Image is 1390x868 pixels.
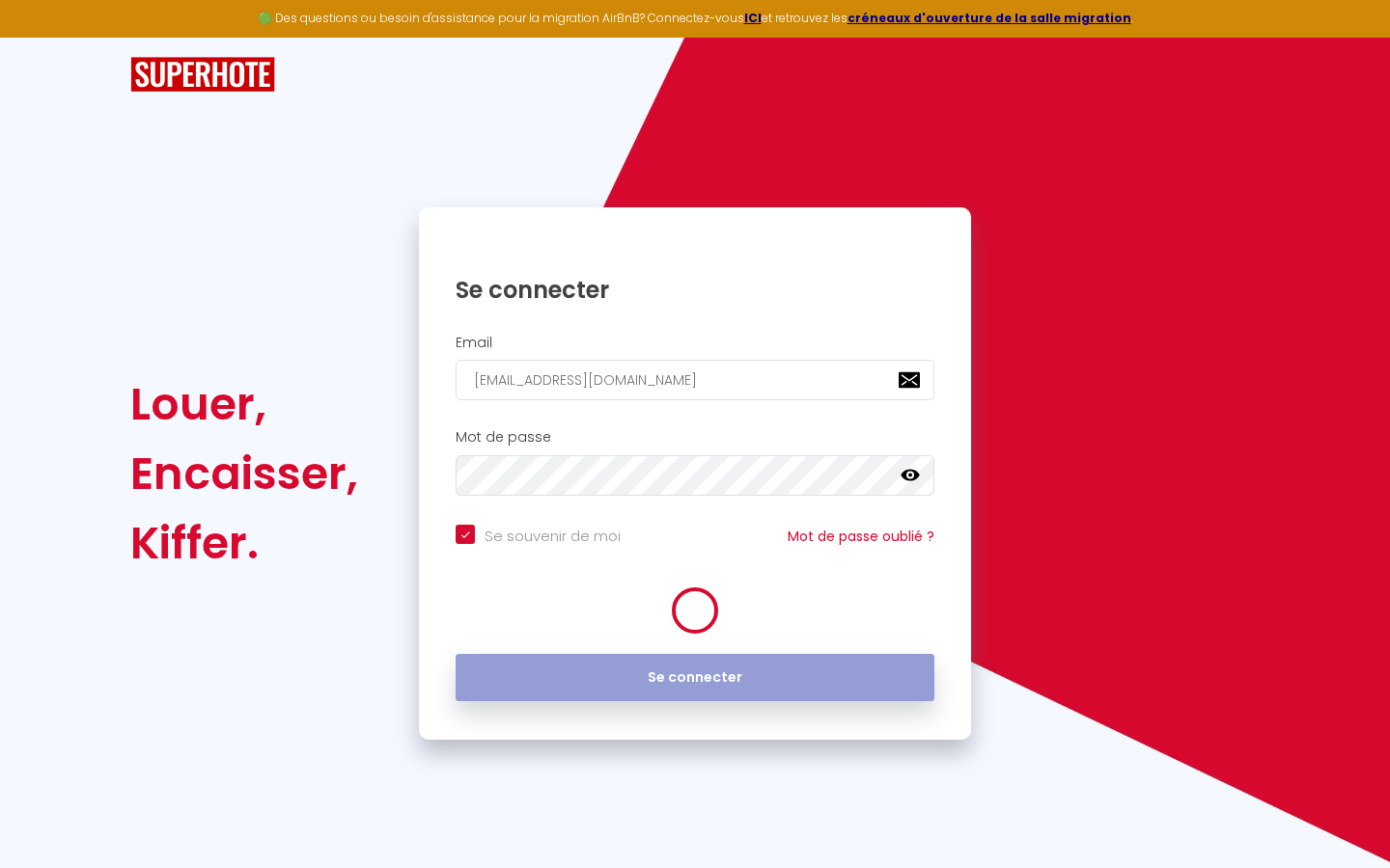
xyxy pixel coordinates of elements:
div: Louer, [130,369,358,439]
input: Ton Email [456,360,934,400]
img: SuperHote logo [130,57,275,93]
div: Encaisser, [130,439,358,508]
button: Se connecter [456,654,934,702]
a: créneaux d'ouverture de la salle migration [848,10,1131,26]
button: Ouvrir le widget de chat LiveChat [15,8,73,66]
div: Kiffer. [130,508,358,578]
a: ICI [744,10,762,26]
h1: Se connecter [456,275,934,305]
h2: Email [456,335,934,351]
a: Mot de passe oublié ? [788,527,934,546]
h2: Mot de passe [456,429,934,446]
